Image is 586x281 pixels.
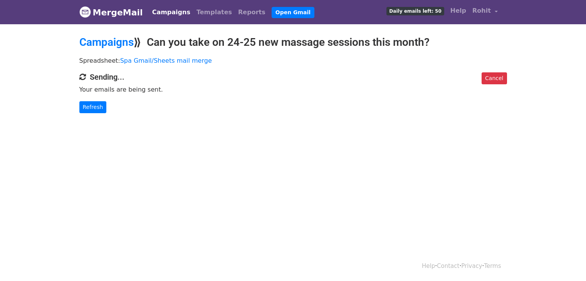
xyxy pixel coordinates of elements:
a: Spa Gmail/Sheets mail merge [120,57,212,64]
h2: ⟫ Can you take on 24-25 new massage sessions this month? [79,36,507,49]
a: Templates [193,5,235,20]
img: MergeMail logo [79,6,91,18]
a: Contact [437,263,459,269]
a: Cancel [482,72,507,84]
a: Reports [235,5,269,20]
a: MergeMail [79,4,143,20]
iframe: Chat Widget [547,244,586,281]
a: Campaigns [79,36,134,49]
a: Help [447,3,469,18]
p: Spreadsheet: [79,57,507,65]
a: Help [422,263,435,269]
p: Your emails are being sent. [79,85,507,94]
a: Daily emails left: 50 [383,3,447,18]
span: Daily emails left: 50 [386,7,444,15]
a: Open Gmail [272,7,314,18]
span: Rohit [472,6,491,15]
a: Refresh [79,101,107,113]
h4: Sending... [79,72,507,82]
a: Terms [484,263,501,269]
a: Rohit [469,3,501,21]
a: Campaigns [149,5,193,20]
a: Privacy [461,263,482,269]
